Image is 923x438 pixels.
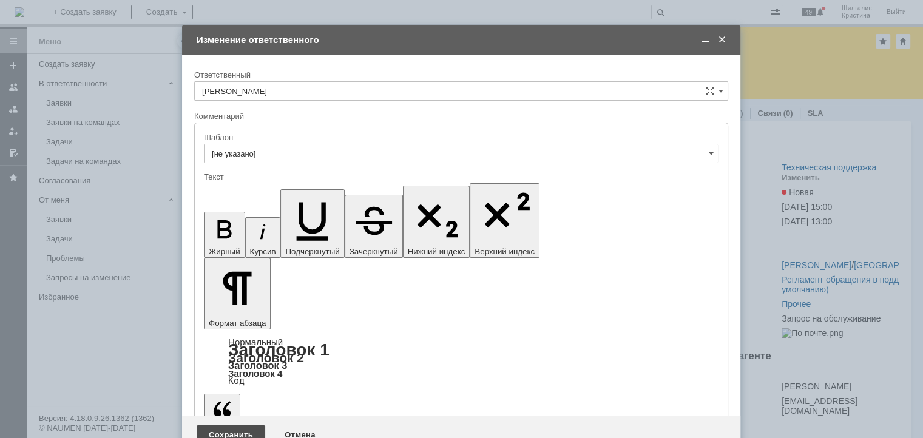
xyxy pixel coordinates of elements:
div: Ответственный [194,71,726,79]
span: Закрыть [716,35,728,45]
button: Зачеркнутый [345,195,403,258]
span: Свернуть (Ctrl + M) [699,35,711,45]
button: Цитата [204,394,240,435]
span: Подчеркнутый [285,247,339,256]
span: Формат абзаца [209,318,266,328]
div: Формат абзаца [204,338,718,385]
button: Нижний индекс [403,186,470,258]
button: Формат абзаца [204,258,271,329]
span: Зачеркнутый [350,247,398,256]
span: Нижний индекс [408,247,465,256]
div: Шаблон [204,133,716,141]
button: Жирный [204,212,245,258]
span: Жирный [209,247,240,256]
a: Заголовок 2 [228,351,304,365]
button: Курсив [245,217,281,258]
a: Заголовок 3 [228,360,287,371]
div: Текст [204,173,716,181]
a: Код [228,376,245,386]
div: Комментарий [194,111,728,123]
span: Сложная форма [705,86,715,96]
span: Курсив [250,247,276,256]
button: Верхний индекс [470,183,539,258]
a: Нормальный [228,337,283,347]
a: Заголовок 1 [228,340,330,359]
button: Подчеркнутый [280,189,344,258]
div: Изменение ответственного [197,35,728,45]
a: Заголовок 4 [228,368,282,379]
span: Верхний индекс [475,247,535,256]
